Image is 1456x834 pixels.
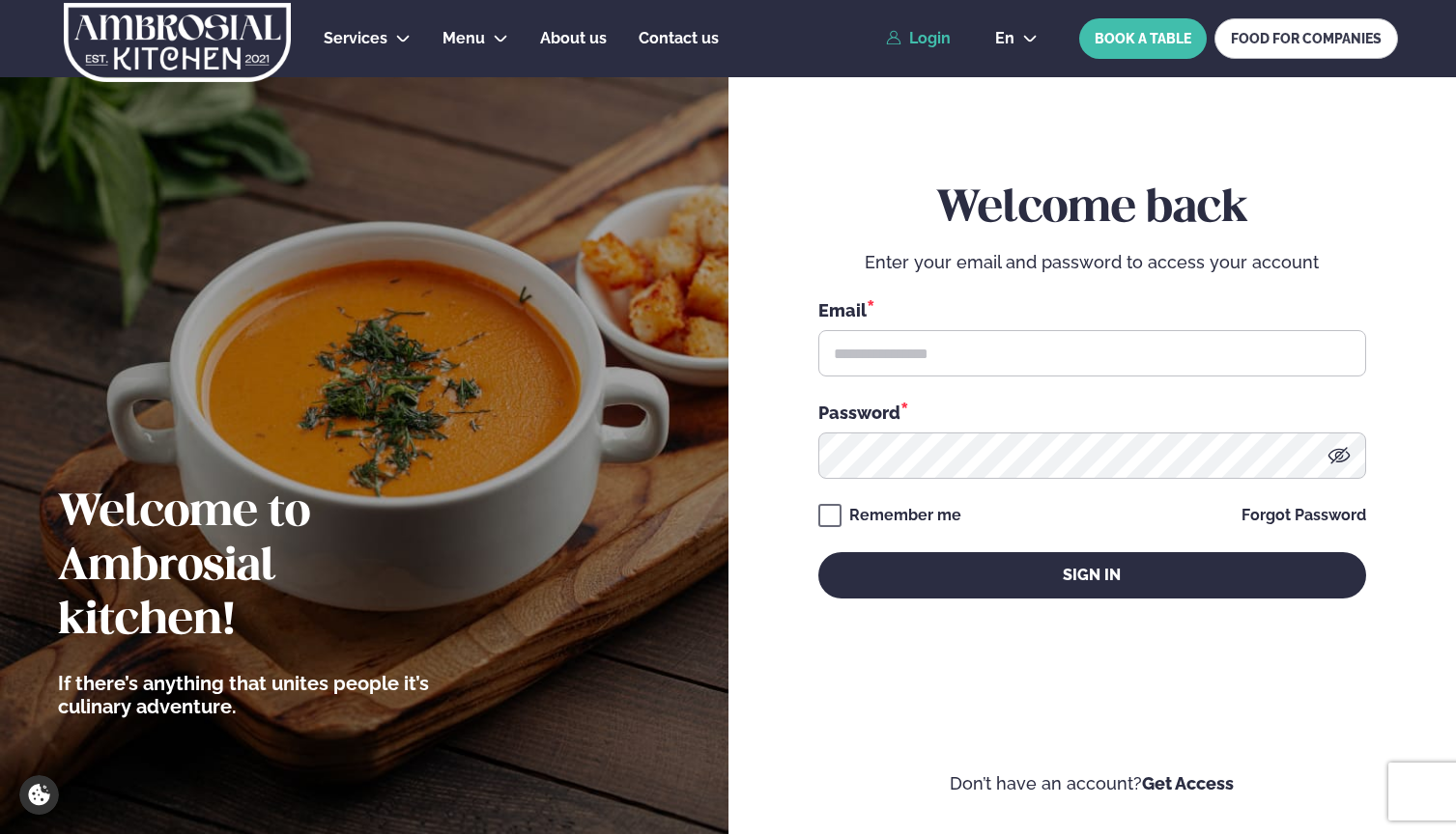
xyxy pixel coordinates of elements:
span: Menu [443,29,485,47]
div: Email [818,297,1366,322]
span: About us [540,29,607,47]
div: Password [818,400,1366,425]
span: en [995,31,1014,46]
span: Services [324,29,387,47]
img: logo [62,3,293,82]
button: BOOK A TABLE [1079,18,1207,59]
a: About us [540,27,607,50]
a: Forgot Password [1242,508,1366,523]
a: Get Access [1142,773,1234,793]
p: Don’t have an account? [786,772,1399,795]
a: FOOD FOR COMPANIES [1214,18,1398,59]
h2: Welcome back [818,182,1366,236]
span: Contact us [639,29,719,47]
a: Services [324,27,387,50]
a: Menu [443,27,485,50]
a: Login [886,30,951,47]
p: If there’s anything that unites people it’s culinary adventure. [58,672,459,718]
button: en [980,31,1053,46]
button: Sign in [818,552,1366,598]
a: Cookie settings [19,775,59,815]
a: Contact us [639,27,719,50]
h2: Welcome to Ambrosial kitchen! [58,486,459,649]
p: Enter your email and password to access your account [818,251,1366,274]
